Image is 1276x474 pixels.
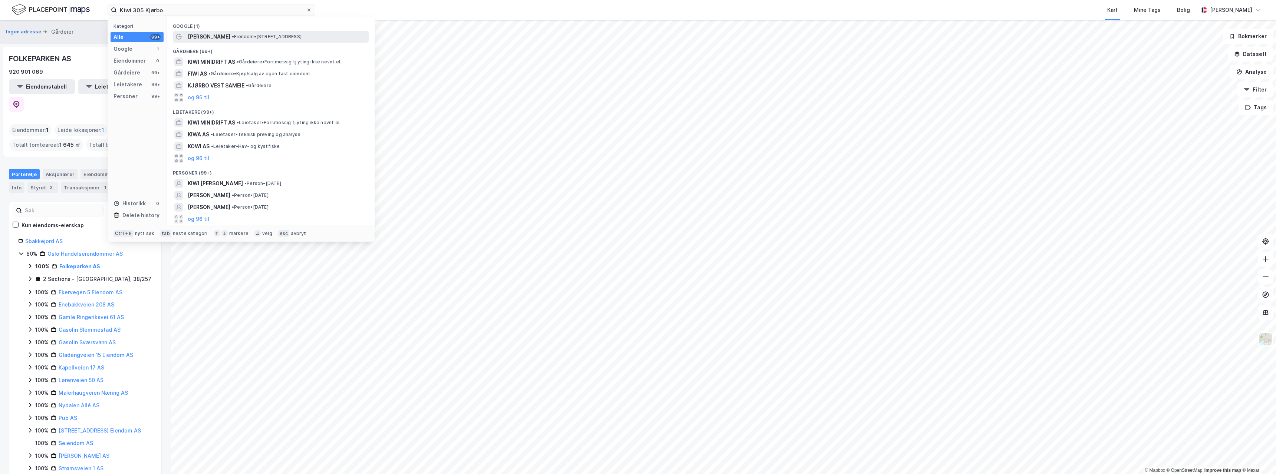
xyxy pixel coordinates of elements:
span: [PERSON_NAME] [188,191,230,200]
a: Gladengveien 15 Eiendom AS [59,352,133,358]
a: Pub AS [59,415,77,421]
span: [PERSON_NAME] [188,32,230,41]
div: 100% [35,451,49,460]
span: • [208,71,211,76]
div: 99+ [150,82,161,87]
a: Strømsveien 1 AS [59,465,103,471]
span: 1 645 ㎡ [59,140,80,149]
div: 1 [101,184,109,191]
div: Info [9,182,24,193]
span: Person • [DATE] [244,180,281,186]
a: Folkeparken AS [59,263,100,269]
div: Eiendommer [114,56,146,65]
div: 80% [26,249,37,258]
a: Kapellveien 17 AS [59,364,104,371]
div: esc [278,230,290,237]
a: Ekervegen 5 Eiendom AS [59,289,122,295]
span: • [211,143,213,149]
a: Gasolin Sværsvann AS [59,339,116,345]
div: avbryt [291,231,306,236]
span: KIWI MINIDRIFT AS [188,57,235,66]
div: Kategori [114,23,164,29]
div: 99+ [150,93,161,99]
span: • [232,204,234,210]
span: Person • [DATE] [232,204,269,210]
button: Leietakertabell [78,79,144,94]
span: 1 [46,126,49,135]
span: KOWI AS [188,142,210,151]
div: 100% [35,363,49,372]
span: • [211,132,213,137]
div: 100% [35,300,49,309]
span: Leietaker • Teknisk prøving og analyse [211,132,300,137]
button: og 96 til [188,93,209,102]
button: Ingen adresse [6,28,43,36]
div: Totalt tomteareal : [9,139,83,151]
span: KJØRBO VEST SAMEIE [188,81,244,90]
span: Leietaker • Hav- og kystfiske [211,143,280,149]
span: KIWI [PERSON_NAME] [188,179,243,188]
a: Malerhaugveien Næring AS [59,390,128,396]
span: KIWI MINIDRIFT AS [188,118,235,127]
div: tab [160,230,171,237]
div: [PERSON_NAME] [1210,6,1252,14]
div: Aksjonærer [43,169,78,179]
div: 100% [35,426,49,435]
div: Personer [114,92,138,101]
input: Søk på adresse, matrikkel, gårdeiere, leietakere eller personer [117,4,306,16]
div: 100% [35,401,49,410]
button: og 96 til [188,154,209,163]
span: Gårdeiere • Kjøp/salg av egen fast eiendom [208,71,310,77]
div: 100% [35,325,49,334]
img: Z [1259,332,1273,346]
span: [PERSON_NAME] [188,203,230,212]
div: Delete history [122,211,159,220]
button: Analyse [1230,64,1273,79]
button: Datasett [1228,47,1273,62]
div: Gårdeiere (99+) [167,43,375,56]
span: • [232,34,234,39]
div: Google [114,44,132,53]
div: Google (1) [167,17,375,31]
a: Improve this map [1204,468,1241,473]
input: Søk [22,205,103,216]
div: Kontrollprogram for chat [1239,438,1276,474]
div: Transaksjoner [61,182,112,193]
span: Person • [DATE] [232,192,269,198]
button: Bokmerker [1223,29,1273,44]
span: Gårdeiere [246,83,272,89]
div: 99+ [150,34,161,40]
span: KIWA AS [188,130,209,139]
span: FIWI AS [188,69,207,78]
a: Lørenveien 50 AS [59,377,103,383]
div: markere [229,231,249,236]
div: Totalt byggareal : [86,139,146,151]
button: Filter [1237,82,1273,97]
a: Nydalen Allé AS [59,402,99,408]
div: Eiendommer : [9,124,52,136]
span: • [232,192,234,198]
button: Eiendomstabell [9,79,75,94]
a: Gasolin Slemmestad AS [59,327,121,333]
a: Gamle Ringeriksvei 61 AS [59,314,124,320]
div: 100% [35,351,49,359]
button: Tags [1239,100,1273,115]
div: Mine Tags [1134,6,1161,14]
div: Kart [1107,6,1118,14]
div: Kun eiendoms-eierskap [22,221,84,230]
div: Eiendommer [80,169,126,179]
div: 100% [35,439,49,448]
div: 99+ [150,70,161,76]
a: Enebakkveien 208 AS [59,301,114,308]
div: Leietakere [114,80,142,89]
div: 100% [35,313,49,322]
div: neste kategori [173,231,208,236]
button: og 96 til [188,215,209,223]
span: Gårdeiere • Forr.messig tj.yting ikke nevnt el. [237,59,341,65]
div: 3 [47,184,55,191]
div: Leide lokasjoner : [55,124,107,136]
div: 100% [35,288,49,297]
span: Eiendom • [STREET_ADDRESS] [232,34,302,40]
a: OpenStreetMap [1167,468,1203,473]
div: 100% [35,338,49,347]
